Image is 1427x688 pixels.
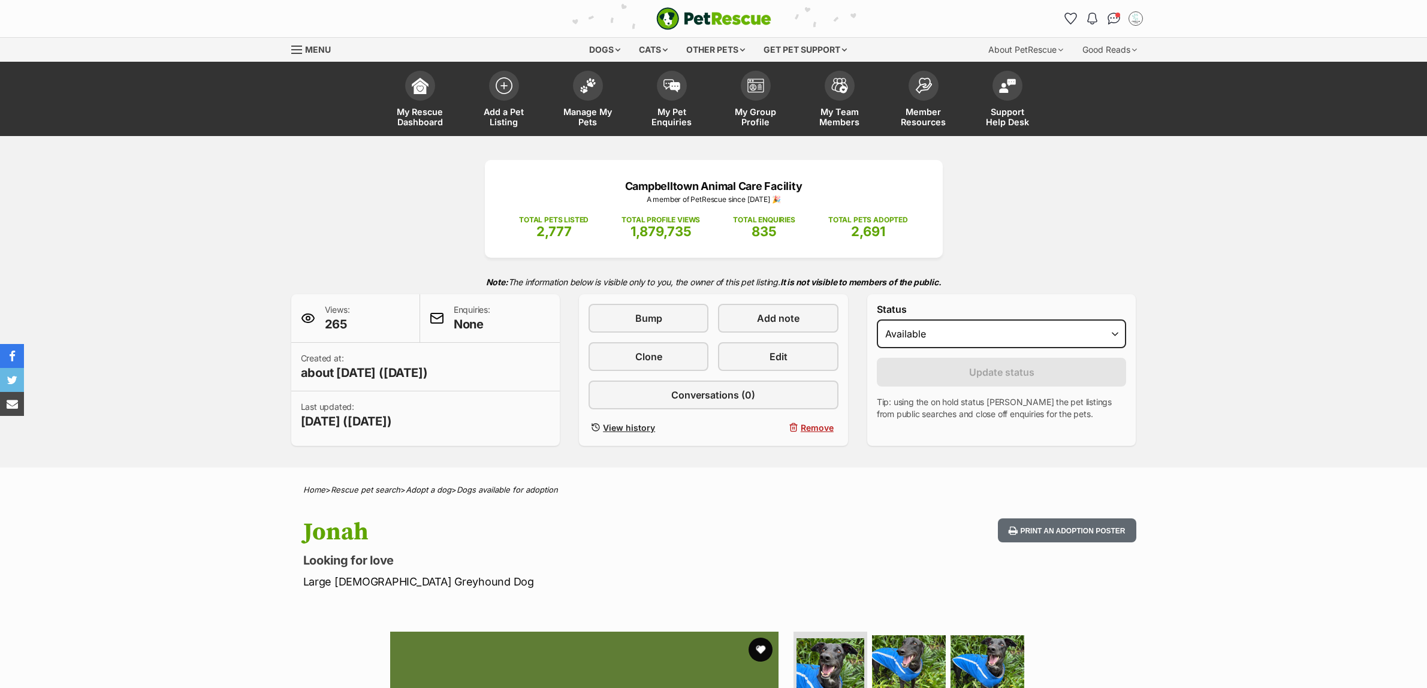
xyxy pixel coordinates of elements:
span: Remove [801,421,834,434]
span: 2,691 [851,224,885,239]
span: 835 [752,224,777,239]
span: Edit [770,349,788,364]
strong: Note: [486,277,508,287]
img: logo-e224e6f780fb5917bec1dbf3a21bbac754714ae5b6737aabdf751b685950b380.svg [656,7,771,30]
img: dashboard-icon-eb2f2d2d3e046f16d808141f083e7271f6b2e854fb5c12c21221c1fb7104beca.svg [412,77,429,94]
p: Campbelltown Animal Care Facility [503,178,925,194]
p: Last updated: [301,401,392,430]
a: My Pet Enquiries [630,65,714,136]
a: Menu [291,38,339,59]
div: Cats [630,38,676,62]
a: Clone [589,342,708,371]
p: Tip: using the on hold status [PERSON_NAME] the pet listings from public searches and close off e... [877,396,1127,420]
a: Favourites [1061,9,1081,28]
span: Support Help Desk [981,107,1034,127]
div: Get pet support [755,38,855,62]
p: Large [DEMOGRAPHIC_DATA] Greyhound Dog [303,574,810,590]
span: Add note [757,311,800,325]
button: favourite [749,638,773,662]
span: My Rescue Dashboard [393,107,447,127]
span: Update status [969,365,1034,379]
a: Conversations (0) [589,381,838,409]
h1: Jonah [303,518,810,546]
p: TOTAL PROFILE VIEWS [622,215,700,225]
img: add-pet-listing-icon-0afa8454b4691262ce3f59096e99ab1cd57d4a30225e0717b998d2c9b9846f56.svg [496,77,512,94]
span: None [454,316,490,333]
div: Dogs [581,38,629,62]
img: member-resources-icon-8e73f808a243e03378d46382f2149f9095a855e16c252ad45f914b54edf8863c.svg [915,77,932,93]
p: The information below is visible only to you, the owner of this pet listing. [291,270,1136,294]
div: > > > [273,485,1154,494]
img: team-members-icon-5396bd8760b3fe7c0b43da4ab00e1e3bb1a5d9ba89233759b79545d2d3fc5d0d.svg [831,78,848,93]
span: My Group Profile [729,107,783,127]
span: Clone [635,349,662,364]
span: My Team Members [813,107,867,127]
a: Add a Pet Listing [462,65,546,136]
span: Menu [305,44,331,55]
ul: Account quick links [1061,9,1145,28]
a: Rescue pet search [331,485,400,494]
a: Bump [589,304,708,333]
span: Bump [635,311,662,325]
span: Conversations (0) [671,388,755,402]
span: about [DATE] ([DATE]) [301,364,428,381]
a: Support Help Desk [966,65,1049,136]
img: chat-41dd97257d64d25036548639549fe6c8038ab92f7586957e7f3b1b290dea8141.svg [1108,13,1120,25]
img: manage-my-pets-icon-02211641906a0b7f246fdf0571729dbe1e7629f14944591b6c1af311fb30b64b.svg [580,78,596,93]
img: help-desk-icon-fdf02630f3aa405de69fd3d07c3f3aa587a6932b1a1747fa1d2bba05be0121f9.svg [999,79,1016,93]
label: Status [877,304,1127,315]
div: About PetRescue [980,38,1072,62]
p: A member of PetRescue since [DATE] 🎉 [503,194,925,205]
button: Print an adoption poster [998,518,1136,543]
a: Add note [718,304,838,333]
p: Looking for love [303,552,810,569]
a: My Team Members [798,65,882,136]
span: 1,879,735 [630,224,692,239]
img: Animal Care Facility Staff profile pic [1130,13,1142,25]
p: TOTAL PETS ADOPTED [828,215,908,225]
a: Conversations [1105,9,1124,28]
button: Notifications [1083,9,1102,28]
a: View history [589,419,708,436]
span: View history [603,421,655,434]
span: Add a Pet Listing [477,107,531,127]
p: TOTAL ENQUIRIES [733,215,795,225]
p: Views: [325,304,350,333]
a: Adopt a dog [406,485,451,494]
img: group-profile-icon-3fa3cf56718a62981997c0bc7e787c4b2cf8bcc04b72c1350f741eb67cf2f40e.svg [747,79,764,93]
span: Member Resources [897,107,951,127]
span: 2,777 [536,224,572,239]
a: Member Resources [882,65,966,136]
a: Edit [718,342,838,371]
span: [DATE] ([DATE]) [301,413,392,430]
div: Other pets [678,38,753,62]
a: Home [303,485,325,494]
a: My Rescue Dashboard [378,65,462,136]
div: Good Reads [1074,38,1145,62]
img: notifications-46538b983faf8c2785f20acdc204bb7945ddae34d4c08c2a6579f10ce5e182be.svg [1087,13,1097,25]
span: Manage My Pets [561,107,615,127]
a: Manage My Pets [546,65,630,136]
a: PetRescue [656,7,771,30]
p: Created at: [301,352,428,381]
p: TOTAL PETS LISTED [519,215,589,225]
p: Enquiries: [454,304,490,333]
span: My Pet Enquiries [645,107,699,127]
button: Update status [877,358,1127,387]
a: Dogs available for adoption [457,485,558,494]
span: 265 [325,316,350,333]
strong: It is not visible to members of the public. [780,277,942,287]
img: pet-enquiries-icon-7e3ad2cf08bfb03b45e93fb7055b45f3efa6380592205ae92323e6603595dc1f.svg [663,79,680,92]
button: My account [1126,9,1145,28]
button: Remove [718,419,838,436]
a: My Group Profile [714,65,798,136]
